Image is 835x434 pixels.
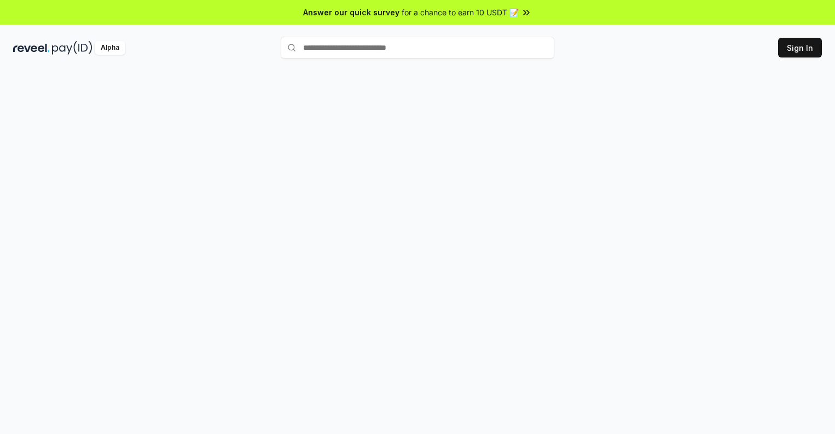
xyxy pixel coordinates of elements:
[52,41,92,55] img: pay_id
[303,7,399,18] span: Answer our quick survey
[95,41,125,55] div: Alpha
[13,41,50,55] img: reveel_dark
[402,7,519,18] span: for a chance to earn 10 USDT 📝
[778,38,822,57] button: Sign In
